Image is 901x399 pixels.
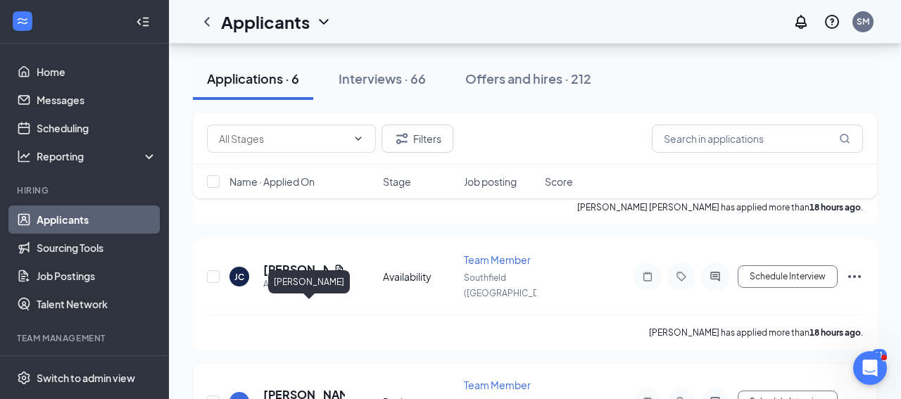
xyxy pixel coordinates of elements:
[545,175,573,189] span: Score
[37,86,157,114] a: Messages
[37,149,158,163] div: Reporting
[738,265,838,288] button: Schedule Interview
[17,184,154,196] div: Hiring
[221,10,310,34] h1: Applicants
[207,70,299,87] div: Applications · 6
[17,371,31,385] svg: Settings
[37,234,157,262] a: Sourcing Tools
[383,175,411,189] span: Stage
[793,13,809,30] svg: Notifications
[673,271,690,282] svg: Tag
[37,262,157,290] a: Job Postings
[839,133,850,144] svg: MagnifyingGlass
[263,262,328,277] h5: [PERSON_NAME]
[353,133,364,144] svg: ChevronDown
[809,327,861,338] b: 18 hours ago
[37,114,157,142] a: Scheduling
[464,272,559,298] span: Southfield ([GEOGRAPHIC_DATA])
[263,277,345,291] div: Applied on [DATE]
[199,13,215,30] svg: ChevronLeft
[37,58,157,86] a: Home
[17,149,31,163] svg: Analysis
[846,268,863,285] svg: Ellipses
[229,175,315,189] span: Name · Applied On
[234,271,244,283] div: JC
[219,131,347,146] input: All Stages
[15,14,30,28] svg: WorkstreamLogo
[382,125,453,153] button: Filter Filters
[315,13,332,30] svg: ChevronDown
[268,270,350,293] div: [PERSON_NAME]
[393,130,410,147] svg: Filter
[652,125,863,153] input: Search in applications
[37,371,135,385] div: Switch to admin view
[37,290,157,318] a: Talent Network
[17,332,154,344] div: Team Management
[464,253,531,266] span: Team Member
[649,327,863,338] p: [PERSON_NAME] has applied more than .
[383,270,455,284] div: Availability
[464,175,517,189] span: Job posting
[853,351,887,385] iframe: Intercom live chat
[334,264,345,275] svg: Document
[857,15,869,27] div: SM
[136,15,150,29] svg: Collapse
[871,349,887,361] div: 11
[37,205,157,234] a: Applicants
[339,70,426,87] div: Interviews · 66
[639,271,656,282] svg: Note
[824,13,840,30] svg: QuestionInfo
[465,70,591,87] div: Offers and hires · 212
[707,271,724,282] svg: ActiveChat
[464,379,531,391] span: Team Member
